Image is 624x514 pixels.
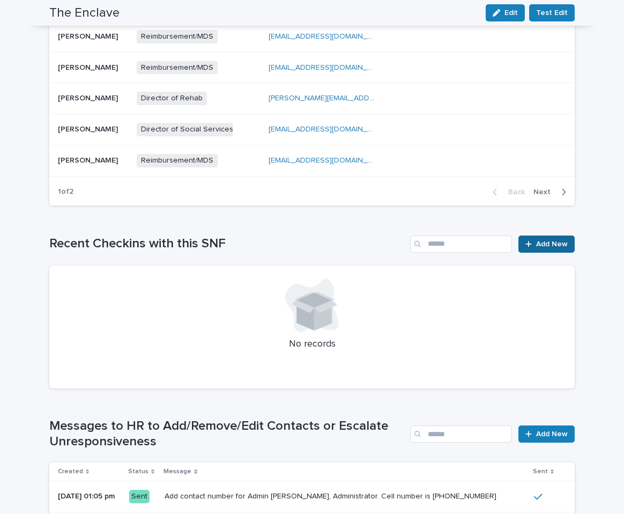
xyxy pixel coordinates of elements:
tr: [PERSON_NAME][PERSON_NAME] Director of Social Services[EMAIL_ADDRESS][DOMAIN_NAME] [49,114,575,145]
h2: The Enclave [49,5,120,21]
a: Add New [518,425,575,443]
span: Director of Rehab [137,92,207,105]
span: Reimbursement/MDS [137,30,218,43]
p: [PERSON_NAME] [58,92,120,103]
tr: [PERSON_NAME][PERSON_NAME] Reimbursement/MDS[EMAIL_ADDRESS][DOMAIN_NAME] [49,21,575,52]
a: [EMAIL_ADDRESS][DOMAIN_NAME] [269,126,390,133]
a: [EMAIL_ADDRESS][DOMAIN_NAME] [269,157,390,164]
span: Reimbursement/MDS [137,61,218,75]
button: Next [529,187,575,197]
tr: [DATE] 01:05 pmSentAdd contact number for Admin [PERSON_NAME], Administrator. Cell number is [PHO... [49,481,575,512]
p: Add contact number for Admin [PERSON_NAME], Administrator. Cell number is [PHONE_NUMBER] [165,492,525,501]
a: [EMAIL_ADDRESS][DOMAIN_NAME] [269,64,390,71]
a: [EMAIL_ADDRESS][DOMAIN_NAME] [269,33,390,40]
tr: [PERSON_NAME][PERSON_NAME] Director of Rehab[PERSON_NAME][EMAIL_ADDRESS][PERSON_NAME][DOMAIN_NAME] [49,83,575,114]
p: 1 of 2 [49,179,82,205]
span: Next [533,188,557,196]
p: [PERSON_NAME] [58,61,120,72]
span: Add New [536,240,568,248]
span: Test Edit [536,8,568,18]
a: Add New [518,236,575,253]
input: Search [410,236,512,253]
p: Message [164,466,191,478]
span: Director of Social Services [137,123,237,136]
span: Reimbursement/MDS [137,154,218,167]
p: [PERSON_NAME] [58,154,120,165]
h1: Messages to HR to Add/Remove/Edit Contacts or Escalate Unresponsiveness [49,418,406,450]
input: Search [410,425,512,443]
p: No records [62,339,562,350]
p: Created [58,466,83,478]
button: Edit [486,4,525,21]
tr: [PERSON_NAME][PERSON_NAME] Reimbursement/MDS[EMAIL_ADDRESS][DOMAIN_NAME] [49,52,575,83]
p: [DATE] 01:05 pm [58,492,121,501]
span: Back [502,188,525,196]
a: [PERSON_NAME][EMAIL_ADDRESS][PERSON_NAME][DOMAIN_NAME] [269,94,507,102]
span: Edit [504,9,518,17]
span: Add New [536,430,568,438]
p: Sent [533,466,548,478]
p: [PERSON_NAME] [58,30,120,41]
h1: Recent Checkins with this SNF [49,236,406,252]
p: Status [128,466,148,478]
button: Back [484,187,529,197]
tr: [PERSON_NAME][PERSON_NAME] Reimbursement/MDS[EMAIL_ADDRESS][DOMAIN_NAME] [49,145,575,176]
div: Sent [129,490,150,503]
p: [PERSON_NAME] [58,123,120,134]
button: Test Edit [529,4,575,21]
